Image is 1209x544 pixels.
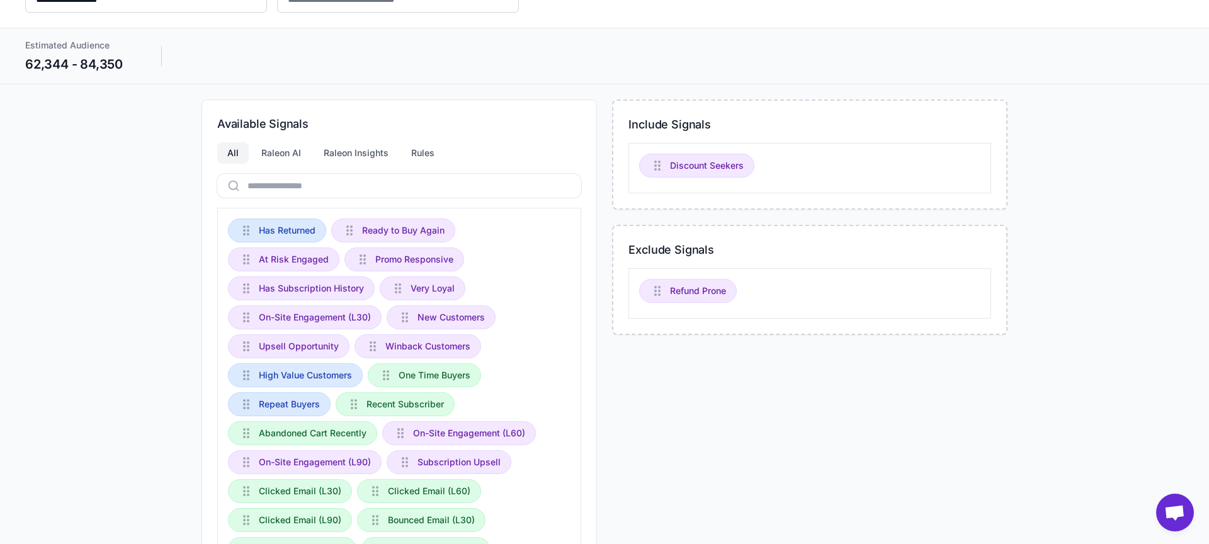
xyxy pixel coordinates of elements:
[259,455,371,469] span: On-Site Engagement (L90)
[628,116,991,133] h3: Include Signals
[1156,494,1194,531] a: Open chat
[417,455,501,469] span: Subscription Upsell
[385,339,470,353] span: Winback Customers
[388,513,475,527] span: Bounced Email (L30)
[628,241,991,258] h3: Exclude Signals
[259,484,341,498] span: Clicked Email (L30)
[388,484,470,498] span: Clicked Email (L60)
[401,142,445,164] div: Rules
[670,284,726,298] span: Refund Prone
[25,55,136,74] div: 62,344 - 84,350
[259,339,339,353] span: Upsell Opportunity
[259,310,371,324] span: On-Site Engagement (L30)
[259,513,341,527] span: Clicked Email (L90)
[375,252,453,266] span: Promo Responsive
[259,252,329,266] span: At Risk Engaged
[366,397,444,411] span: Recent Subscriber
[259,224,315,237] span: Has Returned
[314,142,399,164] div: Raleon Insights
[362,224,445,237] span: Ready to Buy Again
[217,115,581,132] h3: Available Signals
[411,281,455,295] span: Very Loyal
[259,426,366,440] span: Abandoned Cart Recently
[259,397,320,411] span: Repeat Buyers
[417,310,485,324] span: New Customers
[251,142,311,164] div: Raleon AI
[259,281,364,295] span: Has Subscription History
[25,38,136,52] div: Estimated Audience
[217,142,249,164] div: All
[413,426,525,440] span: On-Site Engagement (L60)
[670,159,744,173] span: Discount Seekers
[259,368,352,382] span: High Value Customers
[399,368,470,382] span: One Time Buyers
